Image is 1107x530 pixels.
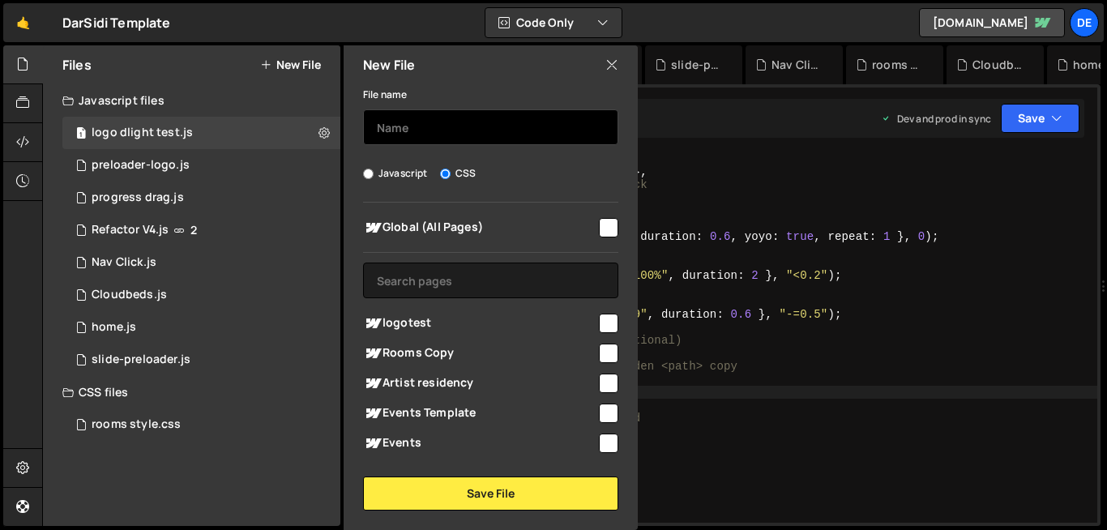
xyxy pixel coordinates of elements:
[62,214,340,246] div: 15943/47458.js
[363,56,415,74] h2: New File
[92,353,190,367] div: slide-preloader.js
[62,56,92,74] h2: Files
[363,109,618,145] input: Name
[62,279,340,311] div: 15943/47638.js
[363,87,407,103] label: File name
[872,57,924,73] div: rooms style.css
[92,320,136,335] div: home.js
[771,57,823,73] div: Nav Click.js
[363,404,596,423] span: Events Template
[363,344,596,363] span: Rooms Copy
[62,246,340,279] div: 15943/48056.js
[190,224,197,237] span: 2
[62,311,340,344] div: 15943/42886.js
[3,3,43,42] a: 🤙
[92,288,167,302] div: Cloudbeds.js
[1070,8,1099,37] a: De
[92,158,190,173] div: preloader-logo.js
[62,408,340,441] div: 15943/48032.css
[440,169,451,179] input: CSS
[919,8,1065,37] a: [DOMAIN_NAME]
[43,84,340,117] div: Javascript files
[92,255,156,270] div: Nav Click.js
[92,190,184,205] div: progress drag.js
[363,169,374,179] input: Javascript
[881,112,991,126] div: Dev and prod in sync
[62,13,171,32] div: DarSidi Template
[671,57,723,73] div: slide-preloader.js
[485,8,622,37] button: Code Only
[76,128,86,141] span: 1
[363,477,618,511] button: Save File
[363,263,618,298] input: Search pages
[440,165,476,182] label: CSS
[62,182,340,214] div: 15943/48069.js
[363,434,596,453] span: Events
[92,223,169,237] div: Refactor V4.js
[363,165,428,182] label: Javascript
[62,344,340,376] div: 15943/48068.js
[972,57,1024,73] div: Cloudbeds.js
[62,149,340,182] div: 15943/48230.js
[43,376,340,408] div: CSS files
[92,417,181,432] div: rooms style.css
[363,374,596,393] span: Artist residency
[92,126,193,140] div: logo dlight test.js
[363,218,596,237] span: Global (All Pages)
[1001,104,1079,133] button: Save
[363,314,596,333] span: logotest
[260,58,321,71] button: New File
[62,117,340,149] div: 15943/48313.js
